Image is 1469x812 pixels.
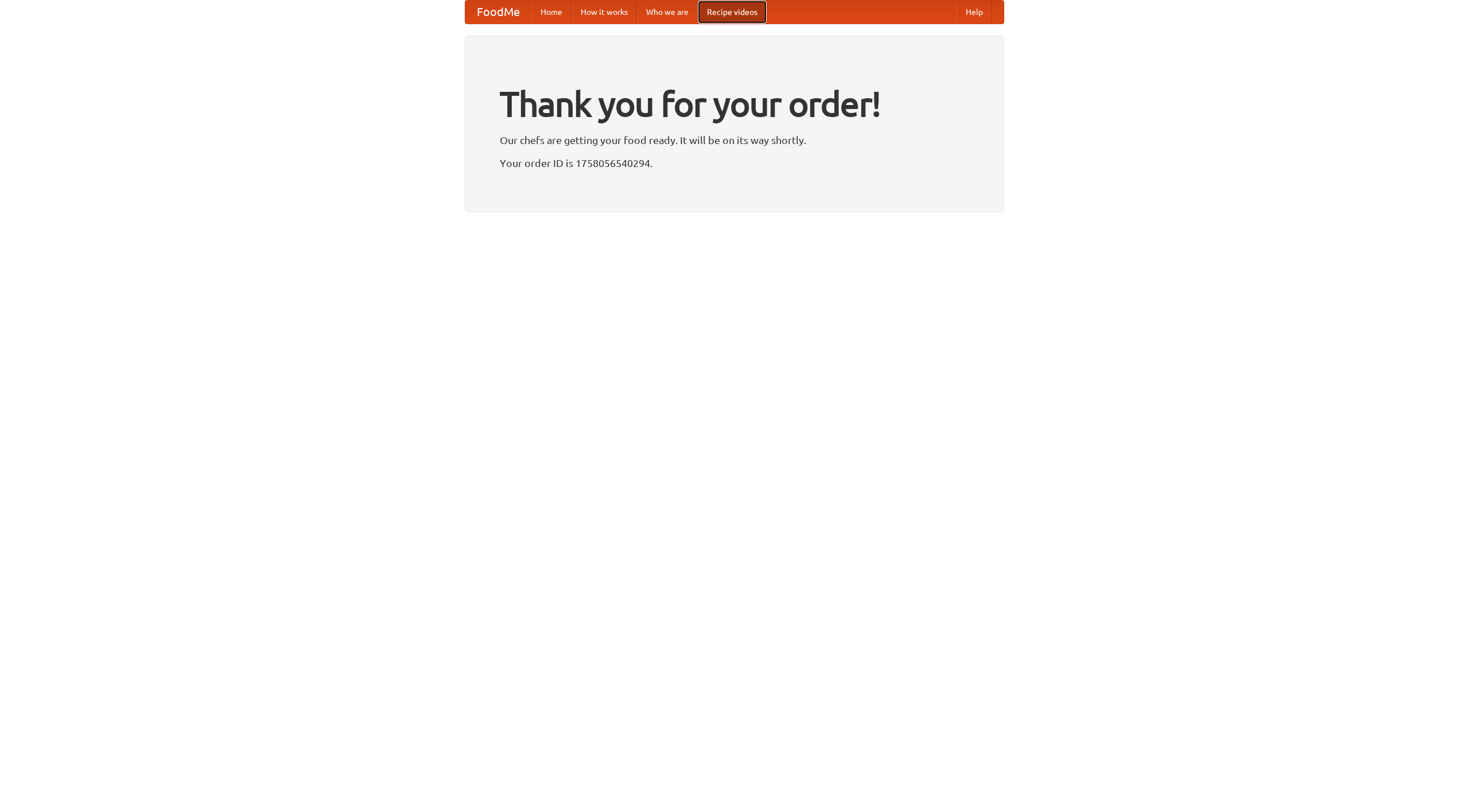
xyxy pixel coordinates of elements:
p: Your order ID is 1758056540294. [500,154,969,172]
h1: Thank you for your order! [500,76,969,131]
a: FoodMe [465,1,531,24]
a: Help [957,1,992,24]
a: Who we are [637,1,698,24]
a: Home [531,1,572,24]
p: Our chefs are getting your food ready. It will be on its way shortly. [500,131,969,149]
a: Recipe videos [698,1,767,24]
a: How it works [572,1,637,24]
